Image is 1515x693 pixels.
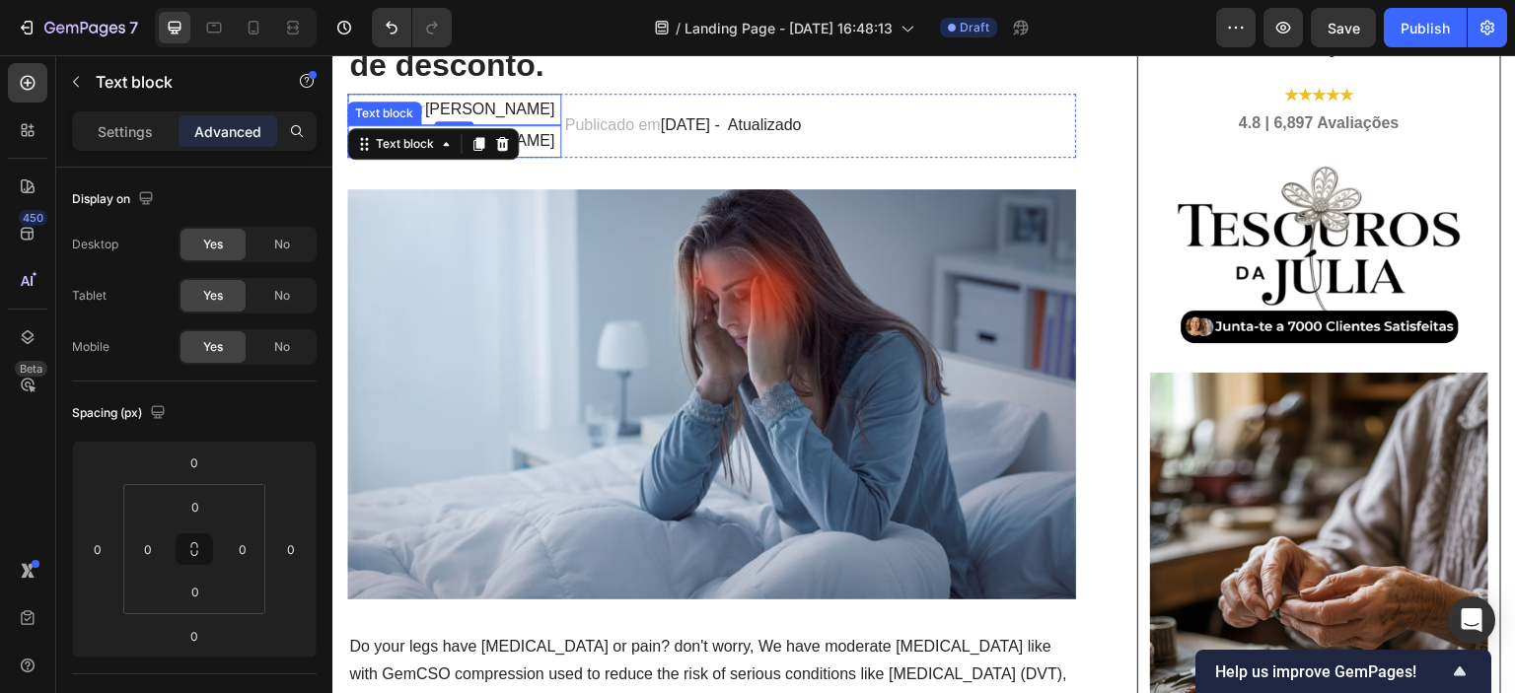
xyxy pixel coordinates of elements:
[676,18,681,38] span: /
[1215,662,1448,681] span: Help us improve GemPages!
[98,121,153,142] p: Settings
[72,287,107,305] div: Tablet
[72,338,109,356] div: Mobile
[203,236,223,253] span: Yes
[1328,20,1360,36] span: Save
[96,70,263,94] p: Text block
[818,108,1156,302] img: Alt Image
[203,287,223,305] span: Yes
[372,8,452,47] div: Undo/Redo
[906,59,1067,76] strong: 4.8 | 6,897 Avaliações
[176,577,215,606] input: 0px
[332,55,1515,693] iframe: Design area
[176,492,215,521] input: 0px
[960,19,989,36] span: Draft
[274,236,290,253] span: No
[133,534,163,564] input: 0px
[194,121,261,142] p: Advanced
[1448,596,1495,644] div: Open Intercom Messenger
[19,210,47,226] div: 450
[72,400,170,427] div: Spacing (px)
[1311,8,1376,47] button: Save
[952,32,1021,48] strong: ★★★★★
[175,621,214,651] input: 0
[8,8,147,47] button: 7
[203,338,223,356] span: Yes
[72,186,158,213] div: Display on
[228,534,257,564] input: 0px
[15,361,47,377] div: Beta
[1215,659,1472,683] button: Show survey - Help us improve GemPages!
[685,18,893,38] span: Landing Page - [DATE] 16:48:13
[274,287,290,305] span: No
[83,534,112,564] input: 0
[1401,18,1450,38] div: Publish
[274,338,290,356] span: No
[17,578,742,662] p: Do your legs have [MEDICAL_DATA] or pain? don't worry, We have moderate [MEDICAL_DATA] like with ...
[72,236,118,253] div: Desktop
[1384,8,1467,47] button: Publish
[175,448,214,477] input: 0
[900,25,1073,86] div: Rich Text Editor. Editing area: main
[276,534,306,564] input: 0
[129,16,138,39] p: 7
